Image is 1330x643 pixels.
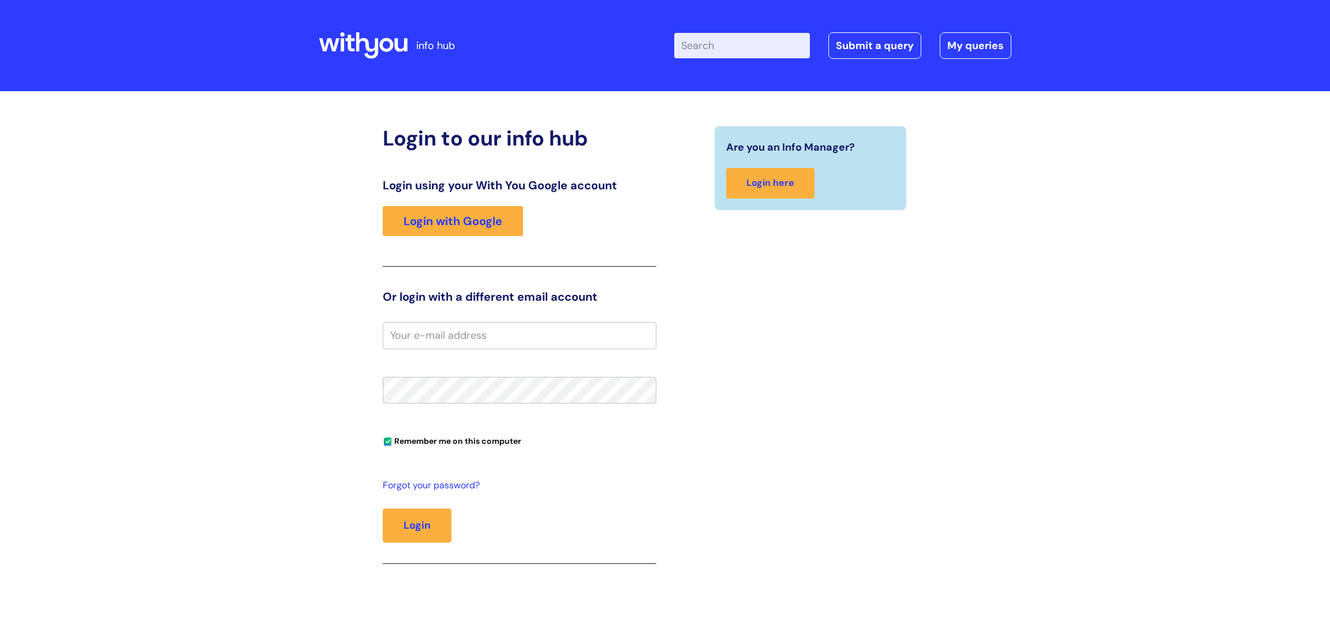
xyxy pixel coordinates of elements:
[383,206,523,236] a: Login with Google
[383,322,656,349] input: Your e-mail address
[383,178,656,192] h3: Login using your With You Google account
[383,509,451,542] button: Login
[383,126,656,151] h2: Login to our info hub
[383,290,656,304] h3: Or login with a different email account
[383,433,521,446] label: Remember me on this computer
[726,168,815,199] a: Login here
[383,431,656,450] div: You can uncheck this option if you're logging in from a shared device
[940,32,1011,59] a: My queries
[383,477,651,494] a: Forgot your password?
[726,138,855,156] span: Are you an Info Manager?
[828,32,921,59] a: Submit a query
[384,438,391,446] input: Remember me on this computer
[416,36,455,55] p: info hub
[674,33,810,58] input: Search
